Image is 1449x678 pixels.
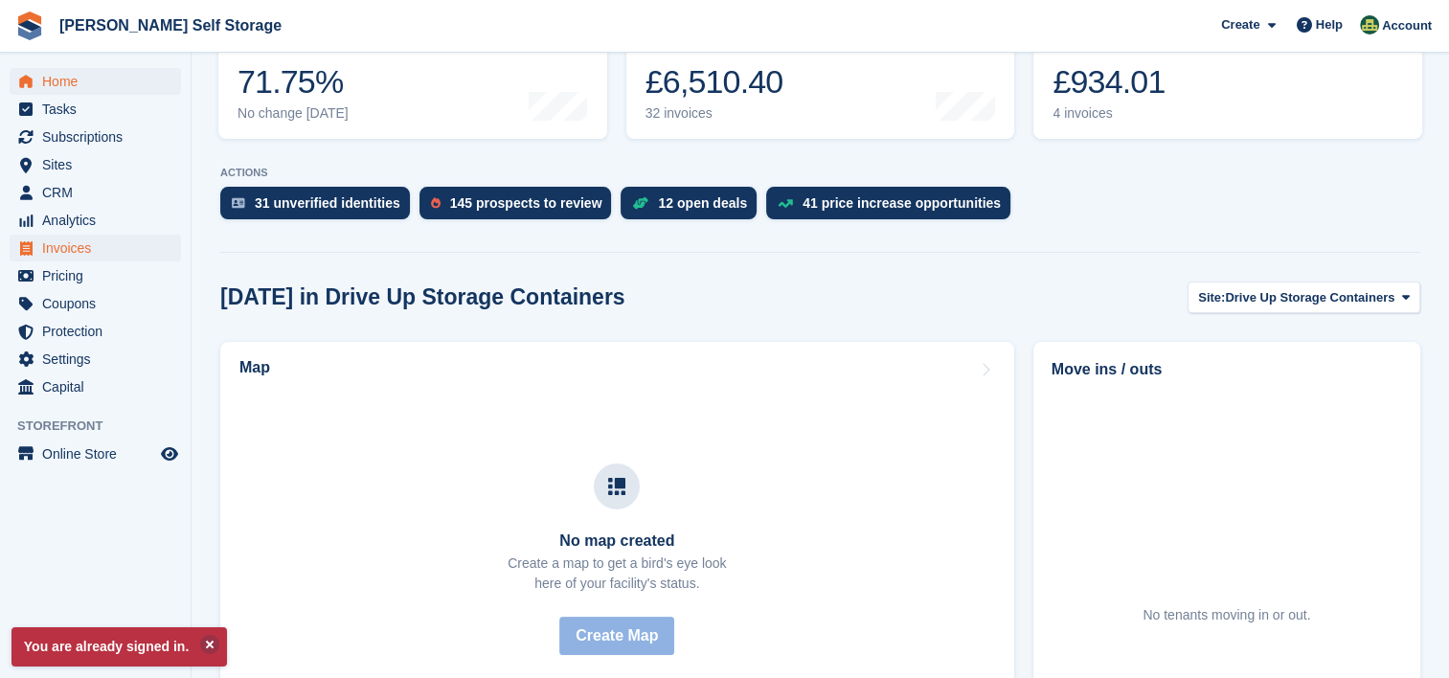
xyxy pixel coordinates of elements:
span: Home [42,68,157,95]
span: Online Store [42,441,157,467]
span: Invoices [42,235,157,261]
span: Settings [42,346,157,373]
a: menu [10,318,181,345]
img: map-icn-33ee37083ee616e46c38cad1a60f524a97daa1e2b2c8c0bc3eb3415660979fc1.svg [608,478,625,495]
h2: Move ins / outs [1052,358,1402,381]
a: Month-to-date sales £6,510.40 32 invoices [626,17,1015,139]
a: 31 unverified identities [220,187,419,229]
img: Julie Williams [1360,15,1379,34]
div: £6,510.40 [645,62,788,102]
span: Drive Up Storage Containers [1225,288,1394,307]
a: menu [10,68,181,95]
a: menu [10,290,181,317]
a: menu [10,207,181,234]
div: 12 open deals [658,195,747,211]
div: 41 price increase opportunities [803,195,1001,211]
span: CRM [42,179,157,206]
a: 12 open deals [621,187,766,229]
img: deal-1b604bf984904fb50ccaf53a9ad4b4a5d6e5aea283cecdc64d6e3604feb123c2.svg [632,196,648,210]
div: 4 invoices [1053,105,1184,122]
div: No tenants moving in or out. [1143,605,1310,625]
span: Site: [1198,288,1225,307]
a: menu [10,151,181,178]
span: Protection [42,318,157,345]
span: Create [1221,15,1259,34]
img: prospect-51fa495bee0391a8d652442698ab0144808aea92771e9ea1ae160a38d050c398.svg [431,197,441,209]
a: Occupancy 71.75% No change [DATE] [218,17,607,139]
a: Awaiting payment £934.01 4 invoices [1033,17,1422,139]
button: Create Map [559,617,674,655]
span: Tasks [42,96,157,123]
a: menu [10,346,181,373]
a: [PERSON_NAME] Self Storage [52,10,289,41]
div: 32 invoices [645,105,788,122]
a: menu [10,96,181,123]
img: stora-icon-8386f47178a22dfd0bd8f6a31ec36ba5ce8667c1dd55bd0f319d3a0aa187defe.svg [15,11,44,40]
span: Subscriptions [42,124,157,150]
h2: Map [239,359,270,376]
a: menu [10,179,181,206]
a: 145 prospects to review [419,187,622,229]
a: menu [10,124,181,150]
div: 31 unverified identities [255,195,400,211]
a: menu [10,441,181,467]
p: You are already signed in. [11,627,227,667]
p: Create a map to get a bird's eye look here of your facility's status. [508,554,726,594]
div: No change [DATE] [238,105,349,122]
h2: [DATE] in Drive Up Storage Containers [220,284,625,310]
div: 71.75% [238,62,349,102]
a: menu [10,235,181,261]
span: Storefront [17,417,191,436]
span: Help [1316,15,1343,34]
span: Capital [42,373,157,400]
a: menu [10,262,181,289]
img: price_increase_opportunities-93ffe204e8149a01c8c9dc8f82e8f89637d9d84a8eef4429ea346261dce0b2c0.svg [778,199,793,208]
div: £934.01 [1053,62,1184,102]
img: verify_identity-adf6edd0f0f0b5bbfe63781bf79b02c33cf7c696d77639b501bdc392416b5a36.svg [232,197,245,209]
h3: No map created [508,532,726,550]
span: Account [1382,16,1432,35]
button: Site: Drive Up Storage Containers [1188,282,1420,313]
span: Sites [42,151,157,178]
span: Coupons [42,290,157,317]
p: ACTIONS [220,167,1420,179]
div: 145 prospects to review [450,195,602,211]
a: 41 price increase opportunities [766,187,1020,229]
span: Analytics [42,207,157,234]
a: Preview store [158,442,181,465]
span: Pricing [42,262,157,289]
a: menu [10,373,181,400]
